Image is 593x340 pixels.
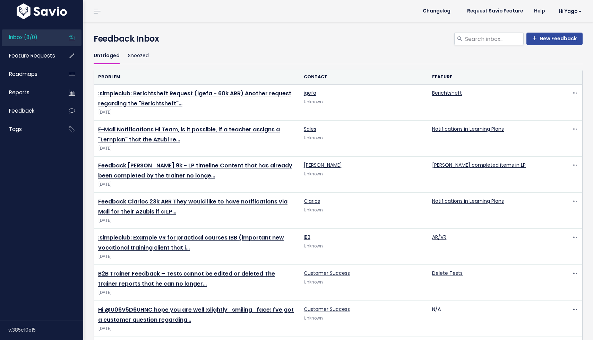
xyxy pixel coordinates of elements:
a: Roadmaps [2,66,58,82]
a: [PERSON_NAME] [304,162,342,168]
a: Notifications in Learning Plans [432,198,504,204]
span: Unknown [304,171,323,177]
a: Berichtsheft [432,89,462,96]
span: [DATE] [98,109,295,116]
a: [PERSON_NAME] completed items in LP [432,162,526,168]
h4: Feedback Inbox [94,33,583,45]
span: Unknown [304,207,323,213]
a: Snoozed [128,48,149,64]
span: Feedback [9,107,34,114]
a: Delete Tests [432,270,463,277]
span: [DATE] [98,325,295,332]
span: [DATE] [98,289,295,296]
a: Help [528,6,550,16]
span: Tags [9,125,22,133]
ul: Filter feature requests [94,48,583,64]
a: E-Mail Notifications Hi Team, is it possible, if a teacher assigns a "Lernplan" that the Azubi re… [98,125,280,143]
span: Inbox (8/0) [9,34,37,41]
a: B2B Trainer Feedback – Tests cannot be edited or deleted The trainer reports that he can no longer… [98,270,275,288]
a: Feedback [2,103,58,119]
a: Notifications in Learning Plans [432,125,504,132]
span: Feature Requests [9,52,55,59]
a: Request Savio Feature [462,6,528,16]
th: Contact [300,70,428,84]
span: Unknown [304,279,323,285]
a: Untriaged [94,48,120,64]
div: v.385c10e15 [8,321,83,339]
a: Sales [304,125,316,132]
span: Reports [9,89,29,96]
a: Customer Success [304,306,350,313]
span: Unknown [304,315,323,321]
a: igefa [304,89,316,96]
a: New Feedback [526,33,583,45]
span: Roadmaps [9,70,37,78]
a: Clarios [304,198,320,204]
a: Hi @U06V5D6UHNC hope you are well :slightly_smiling_face: I've got a customer question regarding… [98,306,294,324]
span: [DATE] [98,181,295,188]
a: Customer Success [304,270,350,277]
a: Inbox (8/0) [2,29,58,45]
span: [DATE] [98,253,295,260]
a: Tags [2,121,58,137]
a: Feedback [PERSON_NAME] 9k - LP timeline Content that has already been completed by the trainer no... [98,162,292,180]
span: Unknown [304,99,323,105]
span: Unknown [304,135,323,141]
th: Feature [428,70,557,84]
a: Feedback Clarios 23k ARR They would like to have notifications via Mail for their Azubis if a LP… [98,198,287,216]
th: Problem [94,70,300,84]
a: AR/VR [432,234,446,241]
a: IBB [304,234,310,241]
span: Changelog [423,9,450,14]
span: [DATE] [98,145,295,152]
a: :simpleclub: Example VR for practical courses IBB (important new vocational training client that i… [98,234,284,252]
a: :simpleclub: Berichtsheft Request (igefa - 60k ARR) Another request regarding the "Berichtsheft"… [98,89,291,107]
span: [DATE] [98,217,295,224]
img: logo-white.9d6f32f41409.svg [15,3,69,19]
span: Hi Yago [559,9,582,14]
input: Search inbox... [464,33,524,45]
span: Unknown [304,243,323,249]
a: Reports [2,85,58,101]
a: Hi Yago [550,6,587,17]
a: Feature Requests [2,48,58,64]
td: N/A [428,301,557,337]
